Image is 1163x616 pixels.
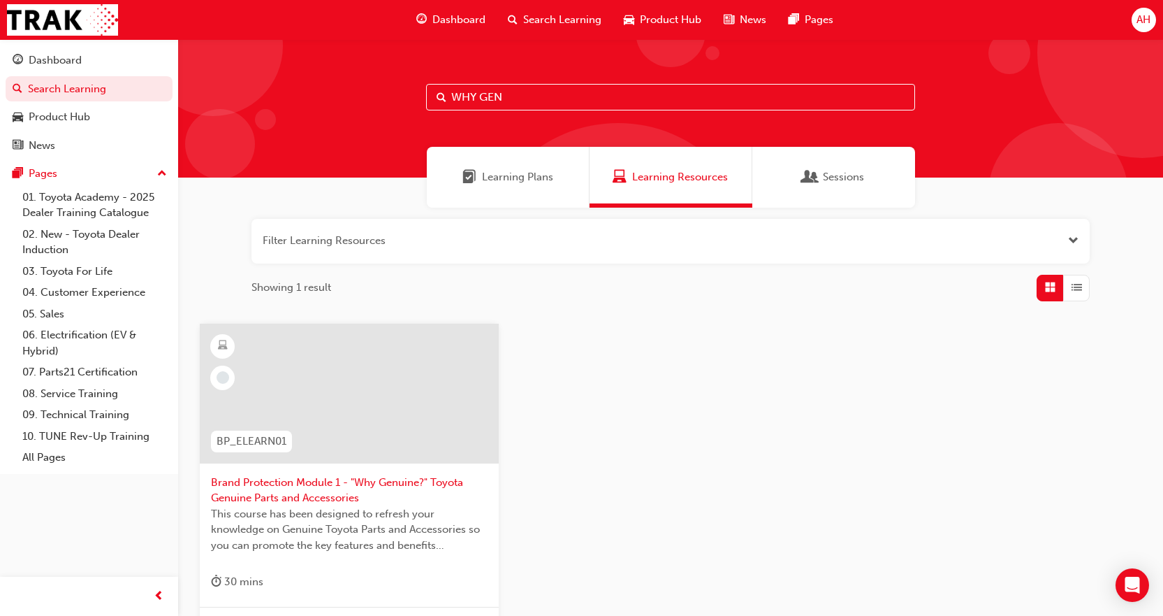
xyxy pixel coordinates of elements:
[740,12,766,28] span: News
[590,147,752,208] a: Learning ResourcesLearning Resources
[211,573,221,591] span: duration-icon
[29,109,90,125] div: Product Hub
[1071,280,1082,296] span: List
[789,11,799,29] span: pages-icon
[752,147,915,208] a: SessionsSessions
[508,11,518,29] span: search-icon
[17,261,173,282] a: 03. Toyota For Life
[29,166,57,182] div: Pages
[218,337,228,355] span: learningResourceType_ELEARNING-icon
[777,6,844,34] a: pages-iconPages
[1116,568,1149,602] div: Open Intercom Messenger
[1132,8,1156,32] button: AH
[632,169,728,185] span: Learning Resources
[17,383,173,405] a: 08. Service Training
[427,147,590,208] a: Learning PlansLearning Plans
[17,447,173,468] a: All Pages
[1068,233,1078,249] button: Open the filter
[211,506,488,554] span: This course has been designed to refresh your knowledge on Genuine Toyota Parts and Accessories s...
[803,169,817,185] span: Sessions
[211,475,488,506] span: Brand Protection Module 1 - "Why Genuine?" Toyota Genuine Parts and Accessories
[462,169,476,185] span: Learning Plans
[497,6,613,34] a: search-iconSearch Learning
[13,111,23,124] span: car-icon
[13,83,22,96] span: search-icon
[405,6,497,34] a: guage-iconDashboard
[13,140,23,152] span: news-icon
[437,89,446,106] span: Search
[211,573,263,591] div: 30 mins
[157,165,167,183] span: up-icon
[17,303,173,325] a: 05. Sales
[613,6,712,34] a: car-iconProduct Hub
[17,187,173,224] a: 01. Toyota Academy - 2025 Dealer Training Catalogue
[17,324,173,361] a: 06. Electrification (EV & Hybrid)
[6,161,173,187] button: Pages
[13,55,23,67] span: guage-icon
[640,12,701,28] span: Product Hub
[17,426,173,447] a: 10. TUNE Rev-Up Training
[416,11,427,29] span: guage-icon
[29,138,55,154] div: News
[432,12,485,28] span: Dashboard
[29,52,82,69] div: Dashboard
[251,280,331,296] span: Showing 1 result
[805,12,833,28] span: Pages
[6,76,173,102] a: Search Learning
[724,11,734,29] span: news-icon
[6,133,173,159] a: News
[7,4,118,36] img: Trak
[17,361,173,383] a: 07. Parts21 Certification
[613,169,627,185] span: Learning Resources
[6,48,173,73] a: Dashboard
[624,11,634,29] span: car-icon
[426,84,915,110] input: Search...
[6,45,173,161] button: DashboardSearch LearningProduct HubNews
[217,434,286,450] span: BP_ELEARN01
[154,588,164,606] span: prev-icon
[712,6,777,34] a: news-iconNews
[217,371,229,384] span: learningRecordVerb_NONE-icon
[523,12,601,28] span: Search Learning
[17,404,173,426] a: 09. Technical Training
[6,104,173,130] a: Product Hub
[1045,280,1055,296] span: Grid
[17,282,173,303] a: 04. Customer Experience
[482,169,553,185] span: Learning Plans
[1136,12,1150,28] span: AH
[17,224,173,261] a: 02. New - Toyota Dealer Induction
[13,168,23,180] span: pages-icon
[823,169,864,185] span: Sessions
